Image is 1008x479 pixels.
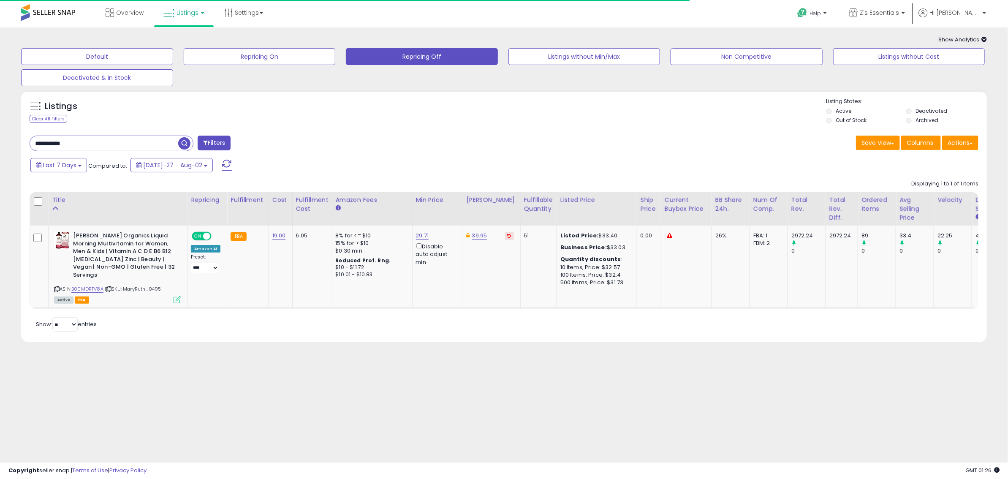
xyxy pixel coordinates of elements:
[560,243,607,251] b: Business Price:
[560,256,630,263] div: :
[560,264,630,271] div: 10 Items, Price: $32.57
[560,196,633,204] div: Listed Price
[88,162,127,170] span: Compared to:
[71,286,103,293] a: B00MDRTV8A
[198,136,231,150] button: Filters
[54,232,71,249] img: 51HXtDoHfvL._SL40_.jpg
[860,8,899,17] span: Z's Essentials
[472,231,487,240] a: 39.95
[508,48,660,65] button: Listings without Min/Max
[21,69,173,86] button: Deactivated & In Stock
[753,196,784,213] div: Num of Comp.
[336,257,391,264] b: Reduced Prof. Rng.
[753,239,781,247] div: FBM: 2
[560,232,630,239] div: $33.40
[105,286,161,292] span: | SKU: MaryRuth_0495
[810,10,821,17] span: Help
[416,231,429,240] a: 29.71
[191,254,220,273] div: Preset:
[665,196,708,213] div: Current Buybox Price
[861,247,896,255] div: 0
[916,117,938,124] label: Archived
[937,247,972,255] div: 0
[524,196,553,213] div: Fulfillable Quantity
[833,48,985,65] button: Listings without Cost
[336,239,406,247] div: 15% for > $10
[901,136,941,150] button: Columns
[797,8,807,18] i: Get Help
[829,232,851,239] div: 2972.24
[856,136,900,150] button: Save View
[336,232,406,239] div: 8% for <= $10
[524,232,550,239] div: 51
[861,196,892,213] div: Ordered Items
[899,247,934,255] div: 0
[791,247,826,255] div: 0
[560,255,621,263] b: Quantity discounts
[336,196,409,204] div: Amazon Fees
[75,297,89,304] span: FBA
[826,98,987,106] p: Listing States:
[296,196,329,213] div: Fulfillment Cost
[671,48,823,65] button: Non Competitive
[73,232,176,281] b: [PERSON_NAME] Organics Liquid Morning Multivitamin for Women, Men & Kids | Vitamin A C D E B6 B12...
[641,196,658,213] div: Ship Price
[560,244,630,251] div: $33.03
[336,271,406,278] div: $10.01 - $10.83
[54,297,73,304] span: All listings currently available for purchase on Amazon
[911,180,978,188] div: Displaying 1 to 1 of 1 items
[942,136,978,150] button: Actions
[929,8,980,17] span: Hi [PERSON_NAME]
[210,233,224,240] span: OFF
[715,232,743,239] div: 26%
[336,247,406,255] div: $0.30 min
[231,196,265,204] div: Fulfillment
[899,196,930,222] div: Avg Selling Price
[43,161,76,169] span: Last 7 Days
[861,232,896,239] div: 89
[30,115,67,123] div: Clear All Filters
[916,107,947,114] label: Deactivated
[272,196,289,204] div: Cost
[899,232,934,239] div: 33.4
[918,8,986,27] a: Hi [PERSON_NAME]
[975,196,1006,213] div: Days In Stock
[836,107,851,114] label: Active
[641,232,655,239] div: 0.00
[938,35,987,44] span: Show Analytics
[753,232,781,239] div: FBA: 1
[346,48,498,65] button: Repricing Off
[715,196,746,213] div: BB Share 24h.
[937,196,968,204] div: Velocity
[231,232,246,241] small: FBA
[560,279,630,286] div: 500 Items, Price: $31.73
[836,117,867,124] label: Out of Stock
[184,48,336,65] button: Repricing On
[21,48,173,65] button: Default
[416,242,456,266] div: Disable auto adjust min
[336,204,341,212] small: Amazon Fees.
[467,196,517,204] div: [PERSON_NAME]
[54,232,181,302] div: ASIN:
[191,245,220,253] div: Amazon AI
[36,320,97,328] span: Show: entries
[296,232,326,239] div: 6.05
[560,231,599,239] b: Listed Price:
[191,196,223,204] div: Repricing
[975,213,981,221] small: Days In Stock.
[336,264,406,271] div: $10 - $11.72
[30,158,87,172] button: Last 7 Days
[193,233,203,240] span: ON
[907,139,933,147] span: Columns
[416,196,459,204] div: Min Price
[52,196,184,204] div: Title
[791,196,822,213] div: Total Rev.
[130,158,213,172] button: [DATE]-27 - Aug-02
[829,196,854,222] div: Total Rev. Diff.
[272,231,286,240] a: 19.00
[791,232,826,239] div: 2972.24
[177,8,198,17] span: Listings
[791,1,835,27] a: Help
[937,232,972,239] div: 22.25
[116,8,144,17] span: Overview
